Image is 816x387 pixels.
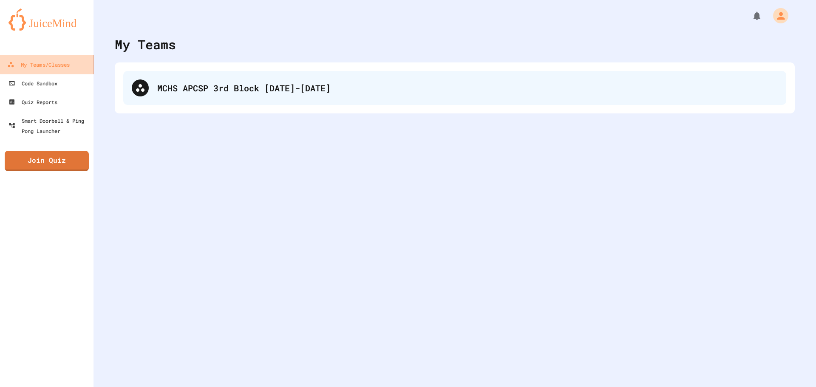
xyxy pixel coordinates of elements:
a: Join Quiz [5,151,89,171]
div: Smart Doorbell & Ping Pong Launcher [8,116,90,136]
div: MCHS APCSP 3rd Block [DATE]-[DATE] [123,71,786,105]
div: Quiz Reports [8,97,57,107]
img: logo-orange.svg [8,8,85,31]
div: My Account [764,6,790,25]
div: My Notifications [736,8,764,23]
div: My Teams [115,35,176,54]
div: My Teams/Classes [7,59,70,70]
div: MCHS APCSP 3rd Block [DATE]-[DATE] [157,82,778,94]
div: Code Sandbox [8,78,57,88]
